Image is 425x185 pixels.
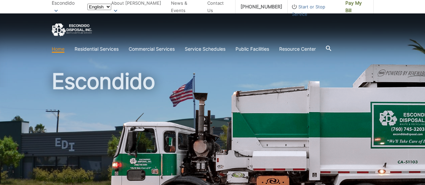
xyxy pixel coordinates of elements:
a: Home [52,45,65,53]
a: Commercial Services [129,45,175,53]
a: Public Facilities [236,45,269,53]
a: Service Schedules [185,45,225,53]
select: Select a language [87,4,111,10]
a: Resource Center [279,45,316,53]
a: Residential Services [75,45,119,53]
a: EDCD logo. Return to the homepage. [52,24,92,37]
